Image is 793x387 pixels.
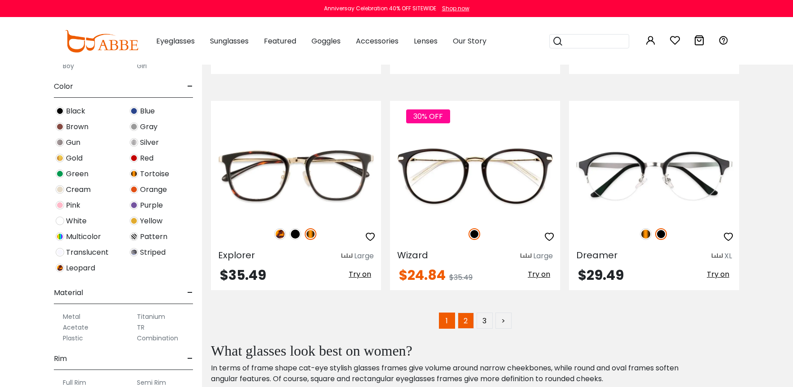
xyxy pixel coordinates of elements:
[439,313,455,329] span: 1
[211,342,685,359] h2: What glasses look best on women?
[137,61,147,71] label: Girl
[130,248,138,257] img: Striped
[63,311,80,322] label: Metal
[724,251,732,261] div: XL
[65,30,138,52] img: abbeglasses.com
[311,36,341,46] span: Goggles
[655,228,667,240] img: Black
[533,251,553,261] div: Large
[130,201,138,209] img: Purple
[66,106,85,117] span: Black
[187,282,193,304] span: -
[397,249,428,261] span: Wizard
[54,348,67,370] span: Rim
[56,107,64,115] img: Black
[66,184,91,195] span: Cream
[220,265,266,285] span: $35.49
[453,36,486,46] span: Our Story
[63,61,74,71] label: Boy
[187,76,193,97] span: -
[569,133,739,218] img: Black Dreamer - Metal ,Adjust Nose Pads
[66,216,87,226] span: White
[137,333,178,344] label: Combination
[469,228,480,240] img: Black
[712,253,723,260] img: size ruler
[349,269,371,279] span: Try on
[449,272,473,283] span: $35.49
[56,154,64,162] img: Gold
[66,137,80,148] span: Gun
[356,36,399,46] span: Accessories
[305,228,316,240] img: Tortoise
[140,106,155,117] span: Blue
[438,4,469,12] a: Shop now
[342,253,352,260] img: size ruler
[576,249,618,261] span: Dreamer
[56,170,64,178] img: Green
[210,36,249,46] span: Sunglasses
[140,216,162,226] span: Yellow
[56,185,64,194] img: Cream
[140,247,166,258] span: Striped
[707,269,729,279] span: Try on
[66,153,83,164] span: Gold
[140,169,169,179] span: Tortoise
[130,170,138,178] img: Tortoise
[640,228,652,240] img: Tortoise
[130,185,138,194] img: Orange
[458,313,474,329] a: 2
[66,122,88,132] span: Brown
[66,169,88,179] span: Green
[528,269,550,279] span: Try on
[390,133,560,218] img: Black Wizard - Metal ,Universal Bridge Fit
[264,36,296,46] span: Featured
[56,232,64,241] img: Multicolor
[56,138,64,147] img: Gun
[66,200,80,211] span: Pink
[63,322,88,333] label: Acetate
[130,138,138,147] img: Silver
[140,122,158,132] span: Gray
[54,76,73,97] span: Color
[66,231,101,242] span: Multicolor
[324,4,436,13] div: Anniversay Celebration 40% OFF SITEWIDE
[140,137,159,148] span: Silver
[130,232,138,241] img: Pattern
[130,107,138,115] img: Blue
[477,313,493,329] a: 3
[140,200,163,211] span: Purple
[140,153,153,164] span: Red
[521,253,531,260] img: size ruler
[578,265,624,285] span: $29.49
[495,313,512,329] a: >
[704,269,732,280] button: Try on
[211,363,685,384] p: In terms of frame shape cat-eye stylish glasses frames give volume around narrow cheekbones, whil...
[414,36,438,46] span: Lenses
[63,333,83,344] label: Plastic
[54,282,83,304] span: Material
[218,249,255,261] span: Explorer
[399,265,446,285] span: $24.84
[525,269,553,280] button: Try on
[56,264,64,272] img: Leopard
[66,263,95,274] span: Leopard
[211,133,381,218] img: Tortoise Explorer - Metal ,Adjust Nose Pads
[187,348,193,370] span: -
[56,248,64,257] img: Translucent
[130,154,138,162] img: Red
[442,4,469,13] div: Shop now
[354,251,374,261] div: Large
[130,122,138,131] img: Gray
[406,109,450,123] span: 30% OFF
[56,217,64,225] img: White
[274,228,286,240] img: Leopard
[56,122,64,131] img: Brown
[56,201,64,209] img: Pink
[137,311,165,322] label: Titanium
[156,36,195,46] span: Eyeglasses
[140,184,167,195] span: Orange
[140,231,167,242] span: Pattern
